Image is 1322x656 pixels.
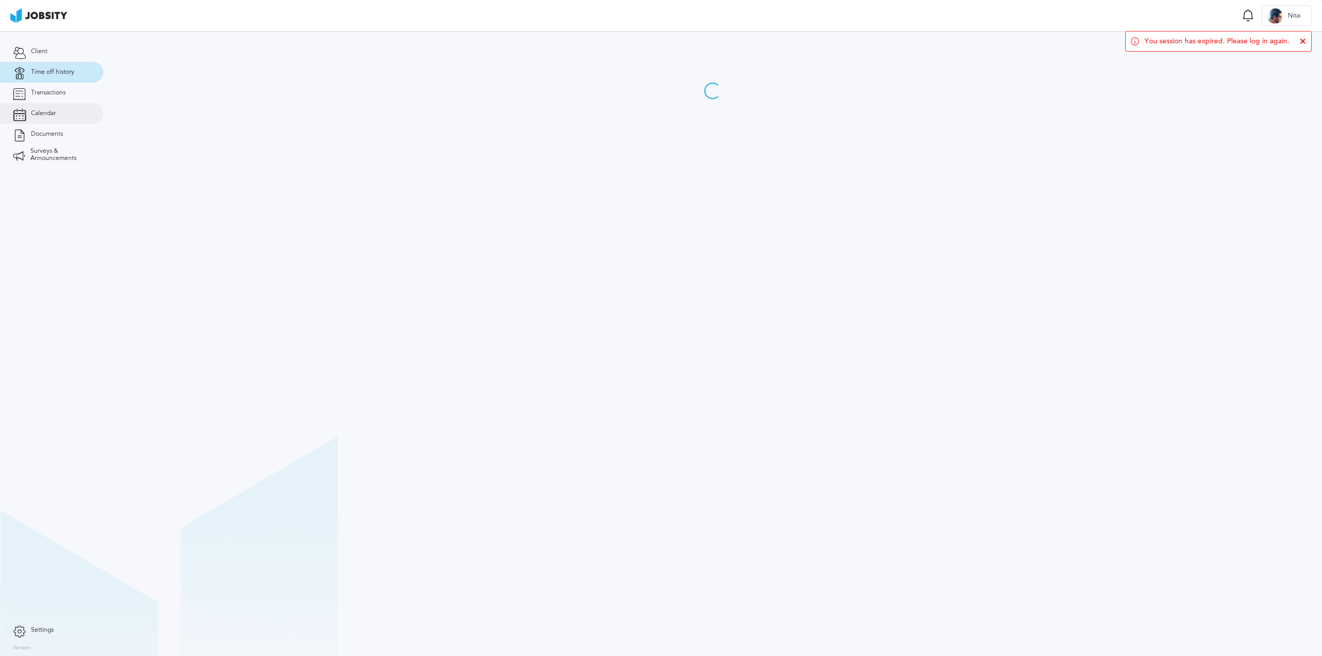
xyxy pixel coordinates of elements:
[1144,37,1289,45] span: You session has expired. Please log in again.
[10,8,67,23] img: ab4bad089aa723f57921c736e9817d99.png
[1283,12,1306,20] span: Nitai
[31,131,63,138] span: Documents
[31,110,56,117] span: Calendar
[1267,8,1283,24] div: N
[31,627,54,634] span: Settings
[13,645,32,651] label: Version:
[31,48,48,55] span: Client
[30,148,90,162] span: Surveys & Announcements
[1262,5,1312,26] button: NNitai
[31,89,66,97] span: Transactions
[31,69,74,76] span: Time off history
